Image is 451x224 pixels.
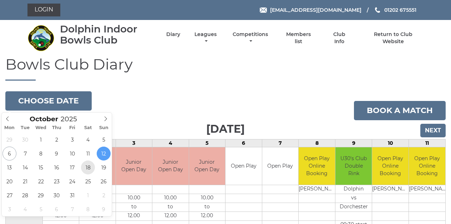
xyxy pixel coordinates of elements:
td: [PERSON_NAME] [372,185,409,194]
td: 10.00 [116,194,152,203]
td: Open Play Online Booking [372,147,409,185]
span: October 15, 2025 [34,161,48,174]
span: October 2, 2025 [50,133,64,147]
span: November 2, 2025 [97,188,111,202]
td: 9 [335,139,372,147]
a: Leagues [193,31,218,45]
span: Sun [96,126,112,130]
a: Phone us 01202 675551 [374,6,416,14]
span: November 1, 2025 [81,188,95,202]
span: November 5, 2025 [34,202,48,216]
span: October 12, 2025 [97,147,111,161]
span: October 7, 2025 [18,147,32,161]
img: Dolphin Indoor Bowls Club [27,25,54,51]
span: October 27, 2025 [2,188,16,202]
td: Dorchester [335,203,372,212]
td: [PERSON_NAME] [299,185,335,194]
span: October 31, 2025 [65,188,79,202]
td: 3 [116,139,152,147]
input: Scroll to increment [58,115,86,123]
span: November 6, 2025 [50,202,64,216]
span: October 22, 2025 [34,174,48,188]
span: October 5, 2025 [97,133,111,147]
div: Dolphin Indoor Bowls Club [60,24,154,46]
a: Members list [282,31,315,45]
td: to [116,203,152,212]
img: Email [260,7,267,13]
span: October 18, 2025 [81,161,95,174]
span: October 19, 2025 [97,161,111,174]
td: 12.00 [189,212,225,220]
span: October 4, 2025 [81,133,95,147]
span: November 9, 2025 [97,202,111,216]
span: Sat [80,126,96,130]
td: Junior Open Day [189,147,225,185]
button: Choose date [5,91,92,111]
span: Fri [65,126,80,130]
span: October 1, 2025 [34,133,48,147]
span: October 10, 2025 [65,147,79,161]
span: October 17, 2025 [65,161,79,174]
span: October 9, 2025 [50,147,64,161]
td: 12.00 [152,212,189,220]
td: 4 [152,139,189,147]
td: 10.00 [152,194,189,203]
td: 10.00 [189,194,225,203]
td: Junior Open Day [116,147,152,185]
span: November 8, 2025 [81,202,95,216]
a: Return to Club Website [363,31,424,45]
span: September 29, 2025 [2,133,16,147]
td: Open Play Online Booking [299,147,335,185]
td: 5 [189,139,225,147]
a: Email [EMAIL_ADDRESS][DOMAIN_NAME] [260,6,361,14]
td: 7 [262,139,299,147]
span: October 28, 2025 [18,188,32,202]
span: October 25, 2025 [81,174,95,188]
span: October 26, 2025 [97,174,111,188]
span: November 7, 2025 [65,202,79,216]
span: Thu [49,126,65,130]
td: Junior Open Day [152,147,189,185]
td: U30's Club Double Rink [335,147,372,185]
a: Login [27,4,60,16]
h1: Bowls Club Diary [5,56,446,81]
span: October 16, 2025 [50,161,64,174]
a: Competitions [231,31,270,45]
input: Next [420,124,446,137]
span: November 4, 2025 [18,202,32,216]
span: October 3, 2025 [65,133,79,147]
span: September 30, 2025 [18,133,32,147]
td: 12.00 [116,212,152,220]
span: October 21, 2025 [18,174,32,188]
img: Phone us [375,7,380,13]
a: Diary [166,31,180,38]
td: 11 [409,139,445,147]
td: [PERSON_NAME] [409,185,445,194]
span: Tue [17,126,33,130]
span: October 6, 2025 [2,147,16,161]
span: Mon [2,126,17,130]
span: [EMAIL_ADDRESS][DOMAIN_NAME] [270,7,361,13]
td: vs [335,194,372,203]
span: October 24, 2025 [65,174,79,188]
td: Dolphin [335,185,372,194]
td: to [152,203,189,212]
td: Open Play [262,147,299,185]
span: October 11, 2025 [81,147,95,161]
a: Book a match [354,101,446,120]
td: 6 [225,139,262,147]
td: Open Play Online Booking [409,147,445,185]
span: October 23, 2025 [50,174,64,188]
td: 10 [372,139,409,147]
td: to [189,203,225,212]
span: 01202 675551 [384,7,416,13]
span: October 14, 2025 [18,161,32,174]
span: October 13, 2025 [2,161,16,174]
span: October 20, 2025 [2,174,16,188]
span: November 3, 2025 [2,202,16,216]
td: 8 [299,139,335,147]
span: Wed [33,126,49,130]
span: October 29, 2025 [34,188,48,202]
a: Club Info [328,31,351,45]
span: Scroll to increment [30,116,58,123]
